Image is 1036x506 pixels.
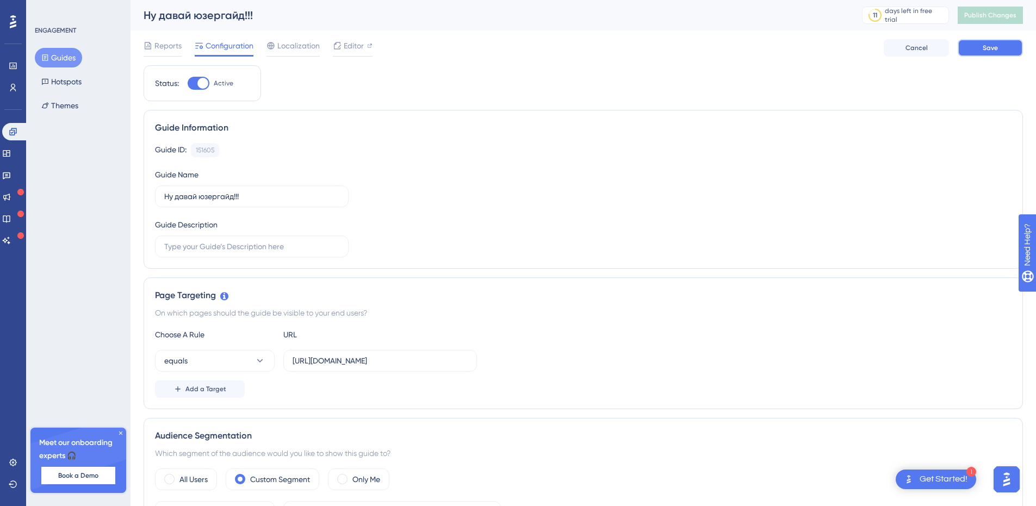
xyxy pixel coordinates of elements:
[958,39,1023,57] button: Save
[144,8,835,23] div: Ну давай юзергайд!!!
[277,39,320,52] span: Localization
[966,467,976,477] div: 1
[185,385,226,393] span: Add a Target
[885,7,945,24] div: days left in free trial
[155,380,245,398] button: Add a Target
[884,39,949,57] button: Cancel
[35,48,82,67] button: Guides
[155,218,218,231] div: Guide Description
[179,473,208,486] label: All Users
[155,306,1012,319] div: On which pages should the guide be visible to your end users?
[214,79,233,88] span: Active
[206,39,253,52] span: Configuration
[154,39,182,52] span: Reports
[155,168,198,181] div: Guide Name
[990,463,1023,496] iframe: UserGuiding AI Assistant Launcher
[26,3,68,16] span: Need Help?
[873,11,877,20] div: 11
[155,289,1012,302] div: Page Targeting
[983,44,998,52] span: Save
[39,436,117,462] span: Meet our onboarding experts 🎧
[155,350,275,372] button: equals
[58,471,98,480] span: Book a Demo
[155,429,1012,442] div: Audience Segmentation
[155,328,275,341] div: Choose A Rule
[958,7,1023,24] button: Publish Changes
[164,190,339,202] input: Type your Guide’s Name here
[155,447,1012,460] div: Which segment of the audience would you like to show this guide to?
[250,473,310,486] label: Custom Segment
[964,11,1016,20] span: Publish Changes
[283,328,403,341] div: URL
[344,39,364,52] span: Editor
[352,473,380,486] label: Only Me
[896,470,976,489] div: Open Get Started! checklist, remaining modules: 1
[164,354,188,367] span: equals
[920,473,967,485] div: Get Started!
[902,473,915,486] img: launcher-image-alternative-text
[155,121,1012,134] div: Guide Information
[196,146,214,155] div: 151605
[41,467,115,484] button: Book a Demo
[164,240,339,252] input: Type your Guide’s Description here
[155,77,179,90] div: Status:
[905,44,928,52] span: Cancel
[35,72,88,91] button: Hotspots
[35,26,76,35] div: ENGAGEMENT
[155,143,187,157] div: Guide ID:
[293,355,468,367] input: yourwebsite.com/path
[35,96,85,115] button: Themes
